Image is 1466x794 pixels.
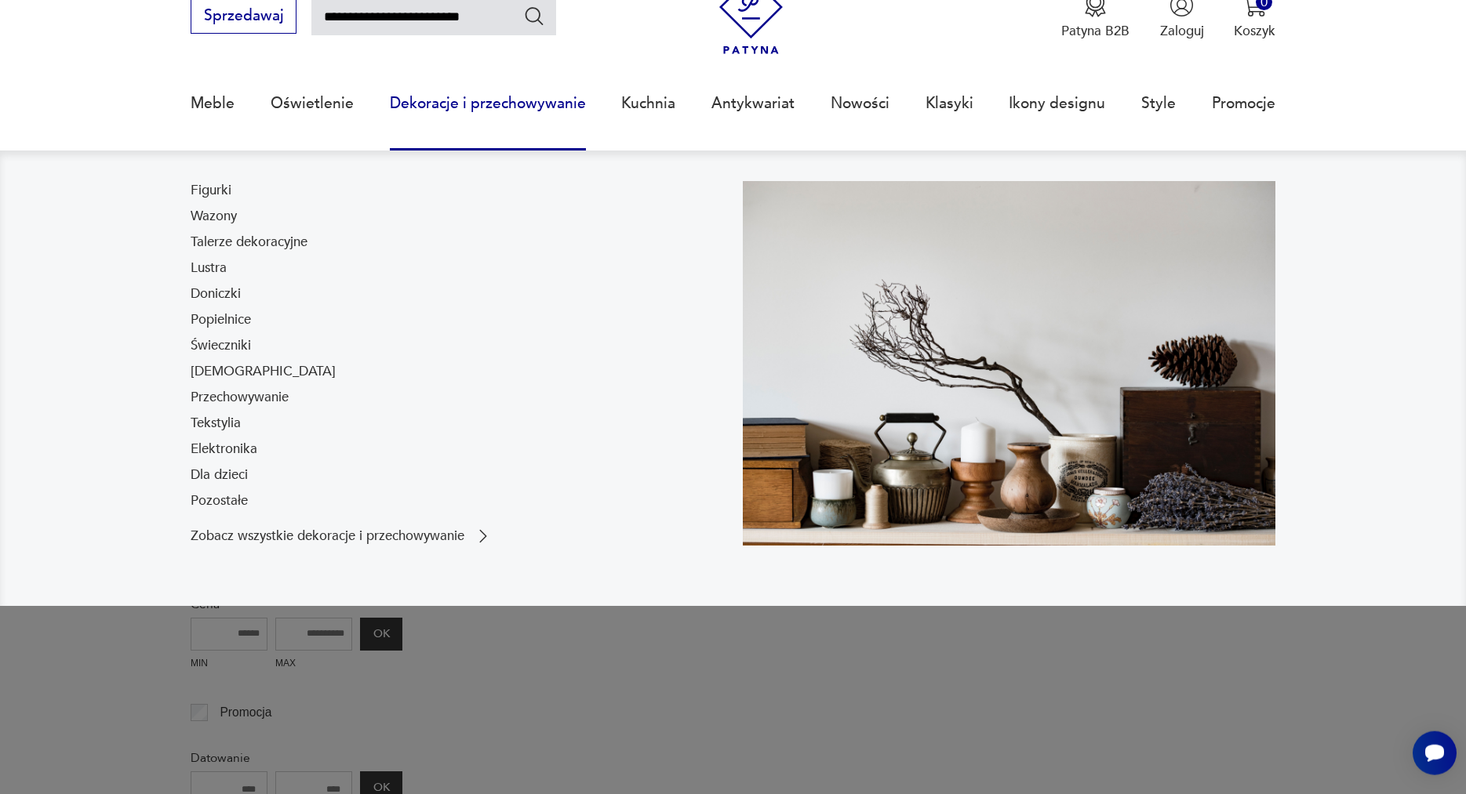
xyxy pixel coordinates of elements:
[831,67,889,140] a: Nowości
[191,440,257,459] a: Elektronika
[191,388,289,407] a: Przechowywanie
[191,336,251,355] a: Świeczniki
[743,181,1276,546] img: cfa44e985ea346226f89ee8969f25989.jpg
[191,491,248,510] a: Pozostałe
[191,285,241,303] a: Doniczki
[191,362,336,381] a: [DEMOGRAPHIC_DATA]
[191,310,251,329] a: Popielnice
[191,11,296,24] a: Sprzedawaj
[1009,67,1105,140] a: Ikony designu
[191,259,227,277] a: Lustra
[390,67,586,140] a: Dekoracje i przechowywanie
[1141,67,1176,140] a: Style
[1061,22,1130,40] p: Patyna B2B
[926,67,973,140] a: Klasyki
[191,67,235,140] a: Meble
[1160,22,1204,40] p: Zaloguj
[1234,22,1275,40] p: Koszyk
[523,5,546,27] button: Szukaj
[271,67,354,140] a: Oświetlenie
[191,414,241,433] a: Tekstylia
[191,207,237,226] a: Wazony
[1413,731,1457,775] iframe: Smartsupp widget button
[191,466,248,484] a: Dla dzieci
[191,233,307,252] a: Talerze dekoracyjne
[711,67,795,140] a: Antykwariat
[191,530,464,542] p: Zobacz wszystkie dekoracje i przechowywanie
[621,67,675,140] a: Kuchnia
[1212,67,1275,140] a: Promocje
[191,181,231,200] a: Figurki
[191,527,493,546] a: Zobacz wszystkie dekoracje i przechowywanie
